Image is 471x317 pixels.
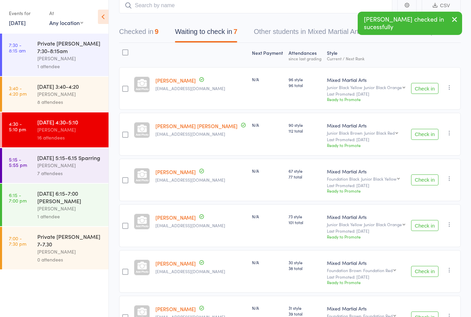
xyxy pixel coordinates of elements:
[252,214,283,219] div: N/A
[361,176,396,181] div: Junior Black Yellow
[37,90,103,98] div: [PERSON_NAME]
[327,137,405,142] small: Last Promoted: [DATE]
[289,168,321,174] span: 67 style
[2,148,109,183] a: 5:15 -5:55 pm[DATE] 5:15-6.15 Sparring[PERSON_NAME]7 attendees
[327,122,405,129] div: Mixed Martial Arts
[49,8,83,19] div: At
[327,96,405,102] div: Ready to Promote
[9,121,26,132] time: 4:30 - 5:10 pm
[9,85,27,96] time: 3:40 - 4:20 pm
[37,39,103,54] div: Private [PERSON_NAME] 7:30-8:15am
[289,56,321,61] div: since last grading
[327,188,405,194] div: Ready to Promote
[119,24,158,42] button: Checked in9
[411,220,438,231] button: Check in
[37,98,103,106] div: 8 attendees
[327,92,405,96] small: Last Promoted: [DATE]
[252,305,283,311] div: N/A
[327,268,405,272] div: Foundation Brown
[2,112,109,147] a: 4:30 -5:10 pm[DATE] 4:30-5:10[PERSON_NAME]16 attendees
[327,229,405,233] small: Last Promoted: [DATE]
[155,77,196,84] a: [PERSON_NAME]
[233,28,237,35] div: 7
[37,134,103,142] div: 16 attendees
[289,214,321,219] span: 73 style
[289,128,321,134] span: 112 total
[289,305,321,311] span: 31 style
[155,305,196,313] a: [PERSON_NAME]
[9,19,26,26] a: [DATE]
[327,222,405,227] div: Junior Black Yellow
[327,279,405,285] div: Ready to Promote
[252,259,283,265] div: N/A
[9,42,26,53] time: 7:30 - 8:15 am
[9,192,27,203] time: 6:15 - 7:00 pm
[411,174,438,185] button: Check in
[324,46,408,64] div: Style
[289,76,321,82] span: 96 style
[364,85,402,89] div: Junior Black Orange
[327,142,405,148] div: Ready to Promote
[327,131,405,135] div: Junior Black Brown
[286,46,324,64] div: Atten­dances
[37,190,103,205] div: [DATE] 6:15-7:00 [PERSON_NAME]
[155,122,238,130] a: [PERSON_NAME] [PERSON_NAME]
[155,178,246,182] small: trnguyen4812@gmail.com
[289,82,321,88] span: 96 total
[37,118,103,126] div: [DATE] 4:30-5:10
[175,24,237,42] button: Waiting to check in7
[9,235,26,246] time: 7:00 - 7:30 pm
[289,259,321,265] span: 30 style
[252,122,283,128] div: N/A
[155,223,246,228] small: trnguyen4812@gmail.com
[411,83,438,94] button: Check in
[327,76,405,83] div: Mixed Martial Arts
[327,176,405,181] div: Foundation Black
[37,83,103,90] div: [DATE] 3:40-4:20
[289,174,321,180] span: 77 total
[327,234,405,240] div: Ready to Promote
[411,266,438,277] button: Check in
[155,132,246,136] small: trnguyen4812@gmail.com
[289,311,321,317] span: 39 total
[9,157,27,168] time: 5:15 - 5:55 pm
[289,265,321,271] span: 38 total
[37,248,103,256] div: [PERSON_NAME]
[364,222,402,227] div: Junior Black Orange
[37,256,103,264] div: 0 attendees
[252,168,283,174] div: N/A
[49,19,83,26] div: Any location
[2,227,109,269] a: 7:00 -7:30 pmPrivate [PERSON_NAME] 7-7.30[PERSON_NAME]0 attendees
[37,212,103,220] div: 1 attendee
[327,56,405,61] div: Current / Next Rank
[37,205,103,212] div: [PERSON_NAME]
[327,168,405,175] div: Mixed Martial Arts
[37,62,103,70] div: 1 attendee
[155,269,246,274] small: trnguyen4812@gmail.com
[254,24,375,42] button: Other students in Mixed Martial Arts119
[155,214,196,221] a: [PERSON_NAME]
[37,126,103,134] div: [PERSON_NAME]
[327,305,405,312] div: Mixed Martial Arts
[2,184,109,226] a: 6:15 -7:00 pm[DATE] 6:15-7:00 [PERSON_NAME][PERSON_NAME]1 attendee
[2,34,109,76] a: 7:30 -8:15 amPrivate [PERSON_NAME] 7:30-8:15am[PERSON_NAME]1 attendee
[327,85,405,89] div: Junior Black Yellow
[327,275,405,279] small: Last Promoted: [DATE]
[37,154,103,161] div: [DATE] 5:15-6.15 Sparring
[37,54,103,62] div: [PERSON_NAME]
[9,8,42,19] div: Events for
[327,259,405,266] div: Mixed Martial Arts
[358,12,462,35] div: [PERSON_NAME] checked in sucessfully
[37,233,103,248] div: Private [PERSON_NAME] 7-7.30
[411,129,438,140] button: Check in
[37,161,103,169] div: [PERSON_NAME]
[363,268,393,272] div: Foundation Red
[155,260,196,267] a: [PERSON_NAME]
[289,122,321,128] span: 90 style
[327,183,405,188] small: Last Promoted: [DATE]
[249,46,286,64] div: Next Payment
[2,77,109,112] a: 3:40 -4:20 pm[DATE] 3:40-4:20[PERSON_NAME]8 attendees
[155,168,196,175] a: [PERSON_NAME]
[155,28,158,35] div: 9
[289,219,321,225] span: 101 total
